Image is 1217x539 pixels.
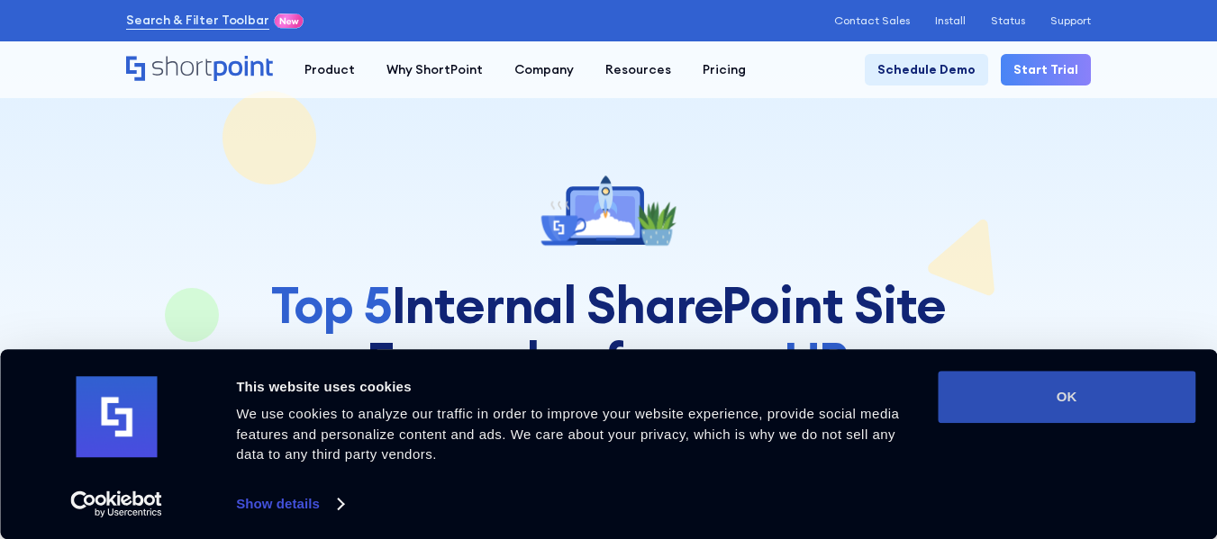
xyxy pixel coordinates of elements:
a: Schedule Demo [865,54,988,85]
a: Status [991,14,1025,27]
div: This website uses cookies [236,376,917,398]
img: logo [76,377,157,458]
a: Product [288,54,370,85]
a: Contact Sales [834,14,910,27]
div: Product [304,60,355,79]
a: Home [126,56,273,83]
span: Top 5 [271,273,392,337]
div: Why ShortPoint [386,60,483,79]
h1: Internal SharePoint Site Examples for your Sites [254,277,964,444]
a: Usercentrics Cookiebot - opens in a new window [38,490,195,517]
a: Why ShortPoint [370,54,498,85]
a: Install [935,14,966,27]
a: Support [1050,14,1091,27]
a: Company [498,54,589,85]
a: Show details [236,490,342,517]
a: Resources [589,54,686,85]
a: Start Trial [1001,54,1091,85]
button: OK [938,371,1195,423]
div: Company [514,60,574,79]
a: Search & Filter Toolbar [126,11,269,30]
a: Pricing [686,54,761,85]
span: HR SharePoint [422,328,850,448]
div: Pricing [703,60,746,79]
div: Resources [605,60,671,79]
span: We use cookies to analyze our traffic in order to improve your website experience, provide social... [236,406,899,462]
